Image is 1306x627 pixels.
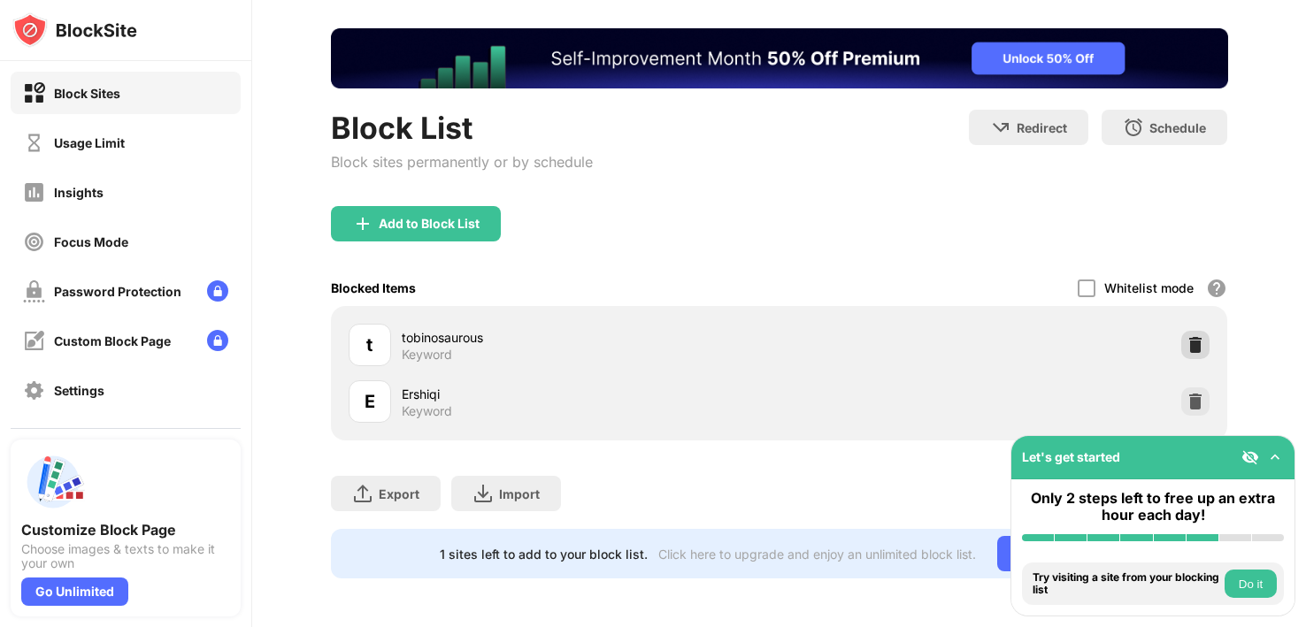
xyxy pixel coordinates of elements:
img: insights-off.svg [23,181,45,203]
div: Block Sites [54,86,120,101]
div: Blocked Items [331,280,416,295]
img: focus-off.svg [23,231,45,253]
div: Block List [331,110,593,146]
div: Choose images & texts to make it your own [21,542,230,570]
div: Ershiqi [402,385,780,403]
img: customize-block-page-off.svg [23,330,45,352]
div: Focus Mode [54,234,128,249]
div: Password Protection [54,284,181,299]
div: 1 sites left to add to your block list. [440,547,648,562]
div: Keyword [402,403,452,419]
div: Click here to upgrade and enjoy an unlimited block list. [658,547,976,562]
div: Custom Block Page [54,333,171,348]
div: Settings [54,383,104,398]
div: Try visiting a site from your blocking list [1033,571,1220,597]
div: Usage Limit [54,135,125,150]
img: push-custom-page.svg [21,450,85,514]
div: Go Unlimited [21,577,128,606]
div: Let's get started [1022,449,1120,464]
div: Go Unlimited [997,536,1118,571]
div: Import [499,486,540,501]
div: Schedule [1149,120,1206,135]
div: E [365,388,375,415]
div: Keyword [402,347,452,363]
img: lock-menu.svg [207,330,228,351]
div: Customize Block Page [21,521,230,539]
div: Export [379,486,419,501]
div: Whitelist mode [1104,280,1194,295]
div: Only 2 steps left to free up an extra hour each day! [1022,490,1284,524]
div: Add to Block List [379,217,480,231]
img: omni-setup-toggle.svg [1266,448,1284,466]
img: eye-not-visible.svg [1241,448,1259,466]
img: password-protection-off.svg [23,280,45,302]
div: Block sites permanently or by schedule [331,153,593,171]
div: Insights [54,185,104,200]
div: t [366,332,373,358]
button: Do it [1225,570,1277,598]
img: lock-menu.svg [207,280,228,302]
img: settings-off.svg [23,379,45,401]
iframe: Banner [331,28,1228,88]
img: logo-blocksite.svg [12,12,137,48]
div: Redirect [1017,120,1067,135]
div: tobinosaurous [402,328,780,347]
img: block-on.svg [23,82,45,104]
img: time-usage-off.svg [23,132,45,154]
